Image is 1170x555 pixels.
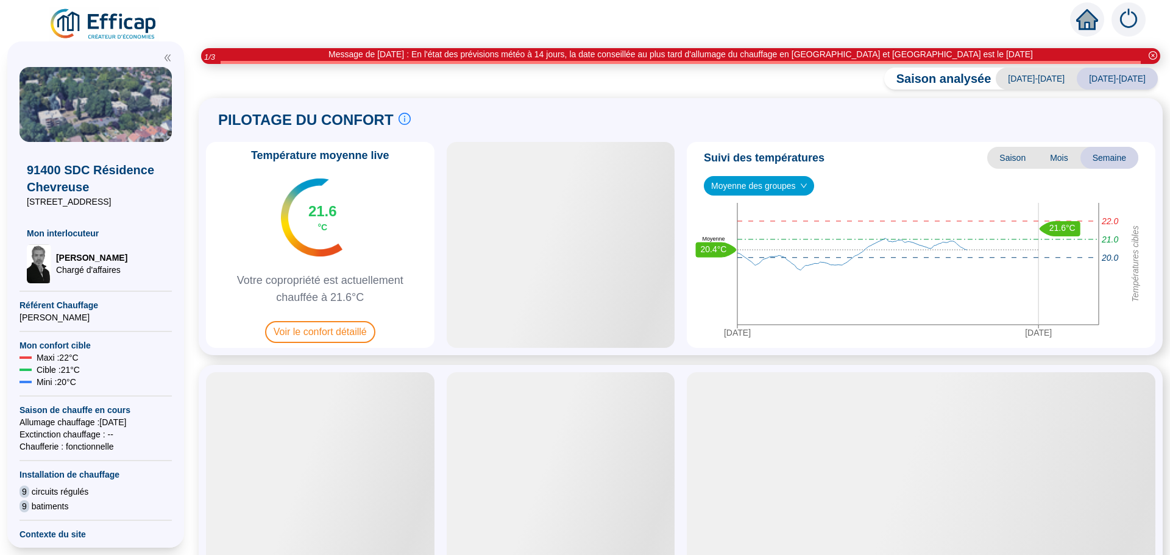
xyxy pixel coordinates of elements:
[1101,234,1118,244] tspan: 21.0
[19,416,172,428] span: Allumage chauffage : [DATE]
[800,182,807,189] span: down
[702,236,725,242] text: Moyenne
[37,352,79,364] span: Maxi : 22 °C
[56,264,127,276] span: Chargé d'affaires
[27,244,51,283] img: Chargé d'affaires
[49,7,159,41] img: efficap energie logo
[163,54,172,62] span: double-left
[1077,68,1158,90] span: [DATE]-[DATE]
[19,339,172,352] span: Mon confort cible
[281,179,342,256] img: indicateur températures
[27,196,165,208] span: [STREET_ADDRESS]
[1111,2,1146,37] img: alerts
[32,486,88,498] span: circuits régulés
[1101,252,1118,262] tspan: 20.0
[204,52,215,62] i: 1 / 3
[265,321,375,343] span: Voir le confort détaillé
[19,299,172,311] span: Référent Chauffage
[19,500,29,512] span: 9
[19,404,172,416] span: Saison de chauffe en cours
[19,440,172,453] span: Chaufferie : fonctionnelle
[317,221,327,233] span: °C
[56,252,127,264] span: [PERSON_NAME]
[1130,225,1140,302] tspan: Températures cibles
[1025,328,1052,338] tspan: [DATE]
[1080,147,1138,169] span: Semaine
[19,311,172,323] span: [PERSON_NAME]
[724,328,751,338] tspan: [DATE]
[711,177,807,195] span: Moyenne des groupes
[1149,51,1157,60] span: close-circle
[32,500,69,512] span: batiments
[996,68,1077,90] span: [DATE]-[DATE]
[19,486,29,498] span: 9
[27,227,165,239] span: Mon interlocuteur
[701,244,727,253] text: 20.4°C
[884,70,991,87] span: Saison analysée
[987,147,1038,169] span: Saison
[218,110,394,130] span: PILOTAGE DU CONFORT
[211,272,430,306] span: Votre copropriété est actuellement chauffée à 21.6°C
[704,149,824,166] span: Suivi des températures
[37,376,76,388] span: Mini : 20 °C
[19,468,172,481] span: Installation de chauffage
[1076,9,1098,30] span: home
[244,147,397,164] span: Température moyenne live
[19,428,172,440] span: Exctinction chauffage : --
[1038,147,1080,169] span: Mois
[1049,223,1076,233] text: 21.6°C
[37,364,80,376] span: Cible : 21 °C
[308,202,337,221] span: 21.6
[399,113,411,125] span: info-circle
[1101,216,1118,226] tspan: 22.0
[328,48,1033,61] div: Message de [DATE] : En l'état des prévisions météo à 14 jours, la date conseillée au plus tard d'...
[19,528,172,540] span: Contexte du site
[27,161,165,196] span: 91400 SDC Résidence Chevreuse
